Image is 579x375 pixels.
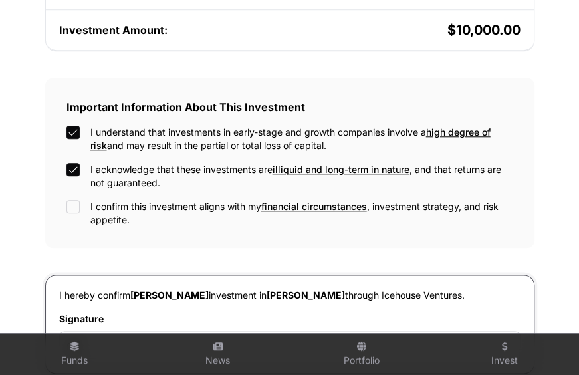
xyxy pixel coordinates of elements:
[438,336,571,372] a: Invest
[59,23,168,37] span: Investment Amount:
[261,201,367,212] span: financial circumstances
[66,99,513,115] h2: Important Information About This Investment
[90,200,513,227] label: I confirm this investment aligns with my , investment strategy, and risk appetite.
[295,336,428,372] a: Portfolio
[152,336,285,372] a: News
[292,21,521,39] h2: $10,000.00
[59,312,521,326] label: Signature
[90,126,513,152] label: I understand that investments in early-stage and growth companies involve a and may result in the...
[90,163,513,189] label: I acknowledge that these investments are , and that returns are not guaranteed.
[267,289,345,301] span: [PERSON_NAME]
[130,289,209,301] span: [PERSON_NAME]
[273,164,409,175] span: illiquid and long-term in nature
[90,126,491,151] span: high degree of risk
[59,289,521,302] p: I hereby confirm investment in through Icehouse Ventures.
[8,336,141,372] a: Funds
[513,311,579,375] iframe: Chat Widget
